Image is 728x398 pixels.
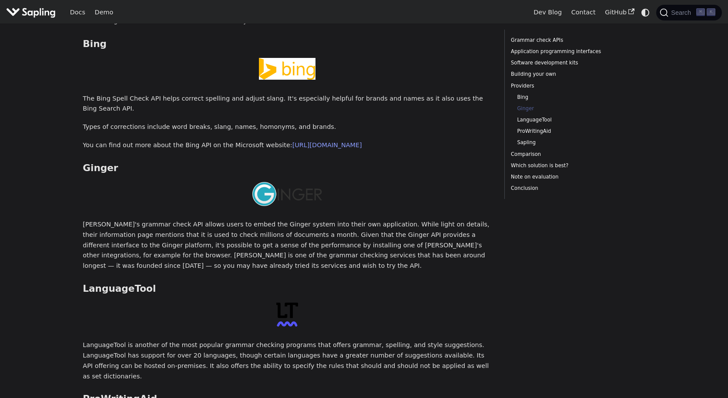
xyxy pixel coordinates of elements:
kbd: K [707,8,715,16]
a: Software development kits [511,59,629,67]
span: Search [668,9,696,16]
a: Comparison [511,150,629,159]
img: Bing [259,58,315,80]
kbd: ⌘ [696,8,705,16]
a: Ginger [517,105,626,113]
p: The Bing Spell Check API helps correct spelling and adjust slang. It's especially helpful for bra... [83,94,492,115]
img: LanguageTool [276,303,298,327]
button: Switch between dark and light mode (currently system mode) [639,6,652,19]
p: Types of corrections include word breaks, slang, names, homonyms, and brands. [83,122,492,132]
a: Note on evaluation [511,173,629,181]
a: Bing [517,93,626,101]
h3: Bing [83,38,492,50]
a: Grammar check APIs [511,36,629,44]
a: Conclusion [511,184,629,192]
a: ProWritingAid [517,127,626,135]
a: Sapling.ai [6,6,59,19]
a: GitHub [600,6,639,19]
a: Docs [65,6,90,19]
a: Application programming interfaces [511,47,629,56]
a: Which solution is best? [511,162,629,170]
a: LanguageTool [517,116,626,124]
a: Demo [90,6,118,19]
img: Sapling.ai [6,6,56,19]
p: You can find out more about the Bing API on the Microsoft website: [83,140,492,151]
img: Ginger [252,182,322,206]
p: LanguageTool is another of the most popular grammar checking programs that offers grammar, spelli... [83,340,492,381]
a: Dev Blog [529,6,566,19]
h3: Ginger [83,162,492,174]
a: Providers [511,82,629,90]
a: Building your own [511,70,629,78]
a: [URL][DOMAIN_NAME] [292,142,362,148]
a: Contact [567,6,601,19]
button: Search (Command+K) [656,5,721,20]
p: [PERSON_NAME]'s grammar check API allows users to embed the Ginger system into their own applicat... [83,219,492,271]
a: Sapling [517,138,626,147]
h3: LanguageTool [83,283,492,295]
